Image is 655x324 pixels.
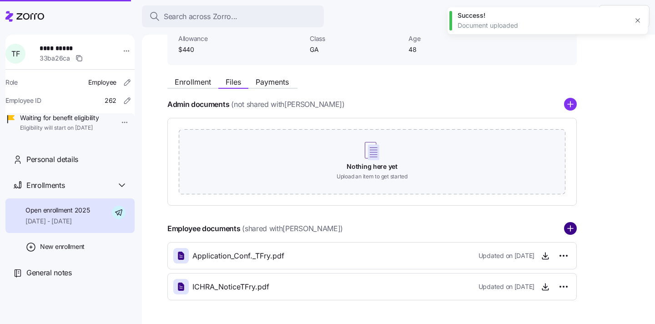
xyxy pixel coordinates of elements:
span: Open enrollment 2025 [25,206,90,215]
span: (shared with [PERSON_NAME] ) [242,223,343,234]
span: Allowance [178,34,302,43]
button: Search across Zorro... [142,5,324,27]
span: GA [310,45,401,54]
h4: Admin documents [167,99,229,110]
span: Updated on [DATE] [479,251,534,260]
span: Employee [88,78,116,87]
span: New enrollment [40,242,85,251]
div: Document uploaded [458,21,628,30]
span: 262 [105,96,116,105]
span: (not shared with [PERSON_NAME] ) [231,99,344,110]
span: Enrollments [26,180,65,191]
span: 48 [408,45,500,54]
span: Enrollment [175,78,211,86]
span: Waiting for benefit eligibility [20,113,99,122]
span: Class [310,34,401,43]
svg: add icon [564,98,577,111]
span: ICHRA_NoticeTFry.pdf [192,281,269,293]
span: Personal details [26,154,78,165]
span: Payments [256,78,289,86]
span: General notes [26,267,72,278]
span: [DATE] - [DATE] [25,217,90,226]
svg: add icon [564,222,577,235]
span: Updated on [DATE] [479,282,534,291]
span: T F [11,50,20,57]
span: Employee ID [5,96,41,105]
span: Role [5,78,18,87]
span: Search across Zorro... [164,11,237,22]
span: $440 [178,45,302,54]
span: Age [408,34,500,43]
h4: Employee documents [167,223,240,234]
span: 33ba26ca [40,54,70,63]
span: Application_Conf._TFry.pdf [192,250,284,262]
div: Success! [458,11,628,20]
span: Files [226,78,241,86]
span: Eligibility will start on [DATE] [20,124,99,132]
